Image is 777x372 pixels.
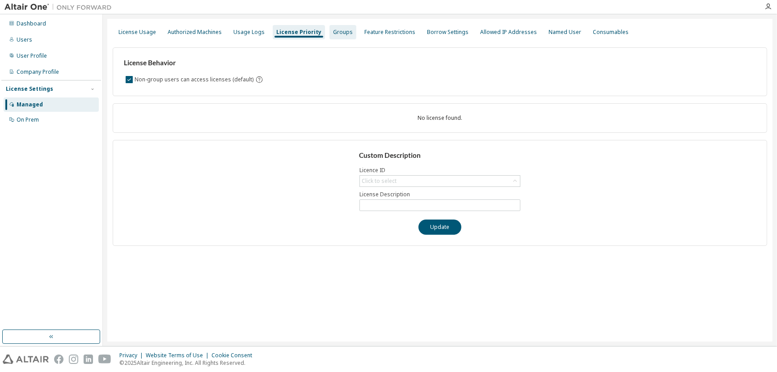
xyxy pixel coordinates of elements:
img: altair_logo.svg [3,355,49,364]
div: Click to select [360,176,520,186]
div: Consumables [593,29,629,36]
div: Company Profile [17,68,59,76]
label: Non-group users can access licenses (default) [135,74,255,85]
div: Authorized Machines [168,29,222,36]
button: Update [418,220,461,235]
img: instagram.svg [69,355,78,364]
div: Users [17,36,32,43]
div: Usage Logs [233,29,265,36]
svg: By default any user not assigned to any group can access any license. Turn this setting off to di... [255,76,263,84]
img: facebook.svg [54,355,63,364]
p: © 2025 Altair Engineering, Inc. All Rights Reserved. [119,359,258,367]
h3: License Behavior [124,59,262,68]
div: Click to select [362,178,397,185]
div: Borrow Settings [427,29,469,36]
div: Allowed IP Addresses [480,29,537,36]
div: License Priority [276,29,321,36]
img: Altair One [4,3,116,12]
img: linkedin.svg [84,355,93,364]
div: On Prem [17,116,39,123]
div: Privacy [119,352,146,359]
div: Groups [333,29,353,36]
div: User Profile [17,52,47,59]
label: License Description [359,191,520,198]
div: Cookie Consent [211,352,258,359]
label: Licence ID [359,167,520,174]
div: Named User [549,29,581,36]
div: License Settings [6,85,53,93]
div: No license found. [124,114,756,122]
img: youtube.svg [98,355,111,364]
div: License Usage [118,29,156,36]
div: Managed [17,101,43,108]
h3: Custom Description [359,151,521,160]
div: Feature Restrictions [364,29,415,36]
div: Dashboard [17,20,46,27]
div: Website Terms of Use [146,352,211,359]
